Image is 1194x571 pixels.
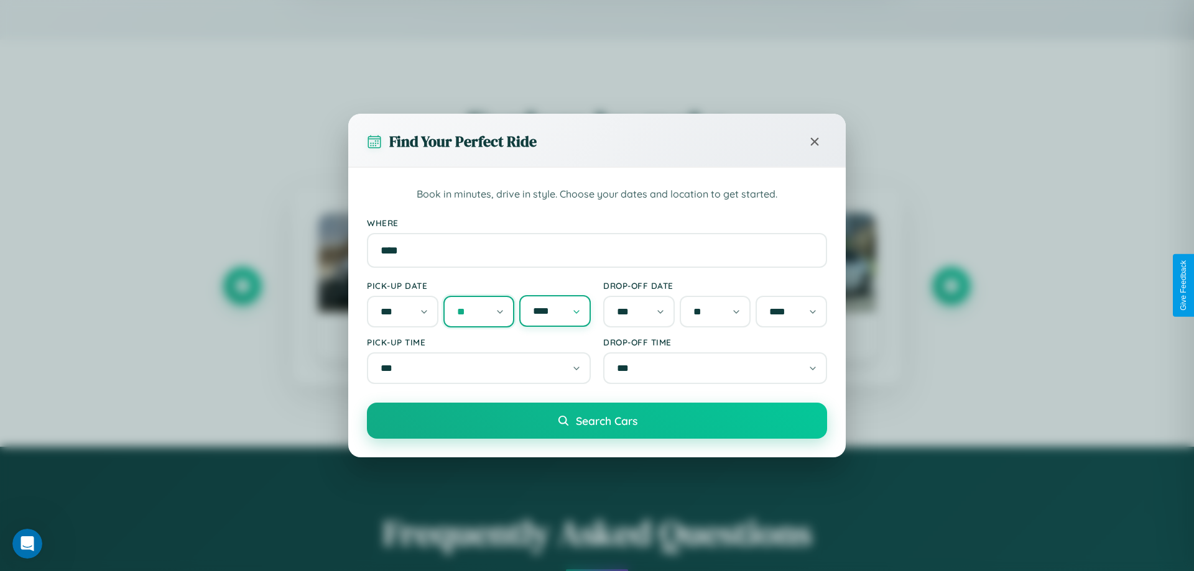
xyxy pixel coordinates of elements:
[367,403,827,439] button: Search Cars
[367,186,827,203] p: Book in minutes, drive in style. Choose your dates and location to get started.
[576,414,637,427] span: Search Cars
[367,280,591,291] label: Pick-up Date
[389,131,537,152] h3: Find Your Perfect Ride
[603,280,827,291] label: Drop-off Date
[367,217,827,228] label: Where
[603,337,827,347] label: Drop-off Time
[367,337,591,347] label: Pick-up Time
